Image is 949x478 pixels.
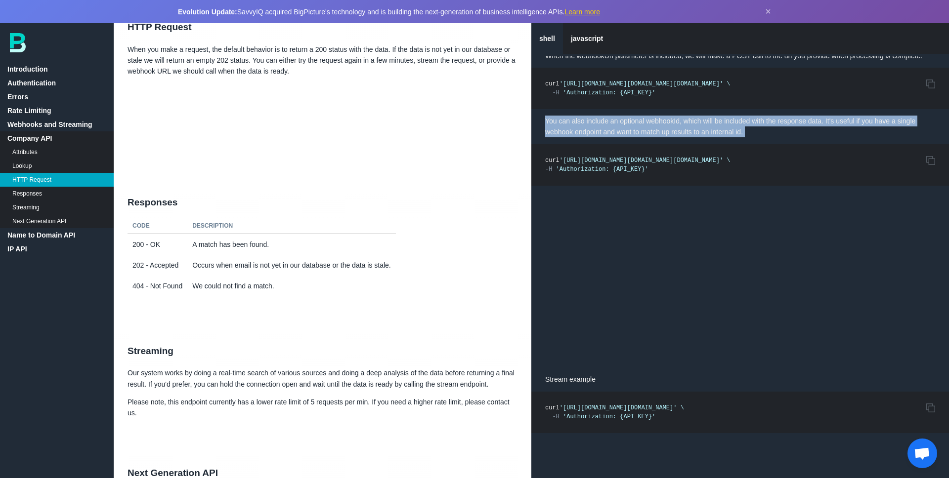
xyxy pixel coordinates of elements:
[187,234,396,255] td: A match has been found.
[563,23,611,54] a: javascript
[187,219,396,234] th: Description
[681,404,684,411] span: \
[187,276,396,296] td: We could not find a match.
[564,8,600,16] a: Learn more
[10,33,26,52] img: bp-logo-B-teal.svg
[187,255,396,276] td: Occurs when email is not yet in our database or the data is stale.
[114,44,531,77] p: When you make a request, the default behavior is to return a 200 status with the data. If the dat...
[765,6,771,17] button: Dismiss announcement
[545,404,684,420] code: curl
[114,186,531,219] h2: Responses
[531,367,949,391] p: Stream example
[727,157,730,164] span: \
[114,397,531,419] p: Please note, this endpoint currently has a lower rate limit of 5 requests per min. If you need a ...
[560,404,677,411] span: '[URL][DOMAIN_NAME][DOMAIN_NAME]'
[545,157,730,173] code: curl
[552,89,559,96] span: -H
[178,8,600,16] span: SavvyIQ acquired BigPicture's technology and is building the next-generation of business intellig...
[128,276,187,296] td: 404 - Not Found
[552,413,559,420] span: -H
[907,438,937,468] a: Open chat
[128,234,187,255] td: 200 - OK
[560,157,723,164] span: '[URL][DOMAIN_NAME][DOMAIN_NAME][DOMAIN_NAME]'
[531,109,949,144] p: You can also include an optional webhookId, which will be included with the response data. It's u...
[531,23,563,54] a: shell
[563,413,655,420] span: 'Authorization: {API_KEY}'
[178,8,237,16] strong: Evolution Update:
[545,80,730,96] code: curl
[128,219,187,234] th: Code
[727,80,730,87] span: \
[545,166,552,173] span: -H
[114,367,531,390] p: Our system works by doing a real-time search of various sources and doing a deep analysis of the ...
[556,166,648,173] span: 'Authorization: {API_KEY}'
[128,255,187,276] td: 202 - Accepted
[560,80,723,87] span: '[URL][DOMAIN_NAME][DOMAIN_NAME][DOMAIN_NAME]'
[114,334,531,368] h2: Streaming
[563,89,655,96] span: 'Authorization: {API_KEY}'
[114,10,531,44] h2: HTTP Request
